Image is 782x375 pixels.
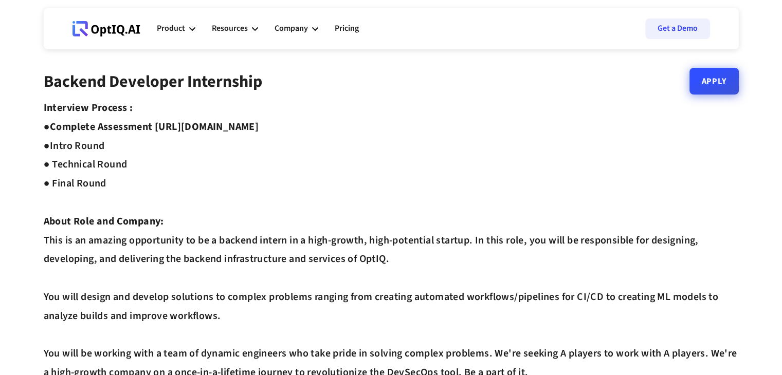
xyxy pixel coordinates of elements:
a: Get a Demo [645,18,710,39]
a: Pricing [335,13,359,44]
a: Webflow Homepage [72,13,140,44]
strong: Backend Developer Internship [44,70,262,93]
div: Product [157,13,195,44]
strong: Complete Assessment [URL][DOMAIN_NAME] ● [44,120,259,153]
strong: About Role and Company: [44,214,164,229]
a: Apply [689,68,739,95]
strong: Interview Process : [44,101,133,115]
div: Resources [212,22,248,35]
div: Company [275,13,318,44]
div: Product [157,22,185,35]
div: Company [275,22,308,35]
div: Resources [212,13,258,44]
